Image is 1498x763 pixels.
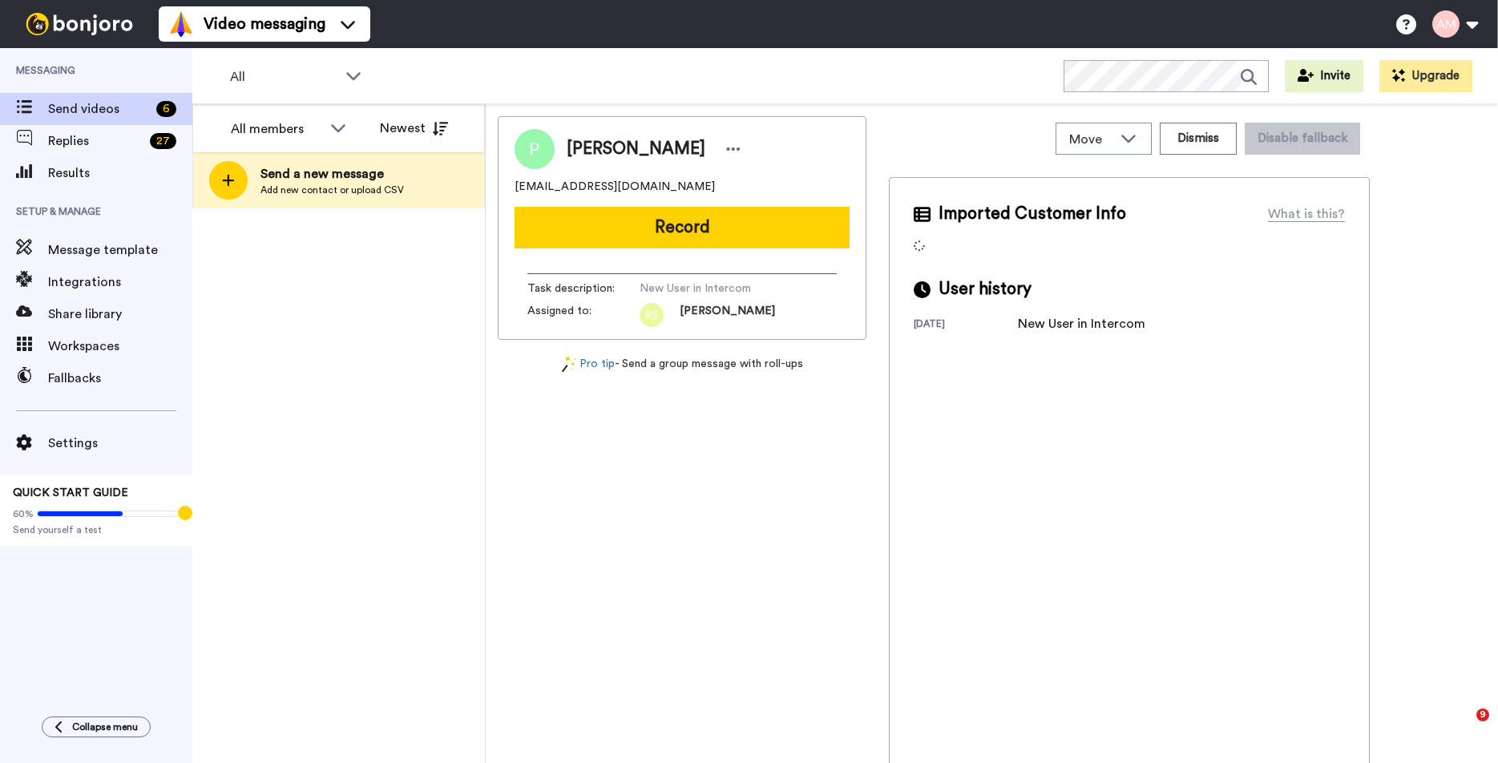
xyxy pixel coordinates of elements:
[640,303,664,327] img: rs.png
[515,207,850,248] button: Record
[48,131,143,151] span: Replies
[515,129,555,169] img: Image of Porshe Blackmon
[48,369,192,388] span: Fallbacks
[562,356,615,373] a: Pro tip
[1160,123,1237,155] button: Dismiss
[48,337,192,356] span: Workspaces
[204,13,325,35] span: Video messaging
[48,272,192,292] span: Integrations
[914,317,1018,333] div: [DATE]
[13,487,128,499] span: QUICK START GUIDE
[48,163,192,183] span: Results
[48,99,150,119] span: Send videos
[168,11,194,37] img: vm-color.svg
[156,101,176,117] div: 6
[527,303,640,327] span: Assigned to:
[1069,130,1112,149] span: Move
[1285,60,1363,92] button: Invite
[939,277,1032,301] span: User history
[1379,60,1472,92] button: Upgrade
[1245,123,1360,155] button: Disable fallback
[150,133,176,149] div: 27
[567,137,705,161] span: [PERSON_NAME]
[48,240,192,260] span: Message template
[13,523,180,536] span: Send yourself a test
[515,179,715,195] span: [EMAIL_ADDRESS][DOMAIN_NAME]
[527,281,640,297] span: Task description :
[42,717,151,737] button: Collapse menu
[48,305,192,324] span: Share library
[640,281,792,297] span: New User in Intercom
[178,506,192,520] div: Tooltip anchor
[1268,204,1345,224] div: What is this?
[72,721,138,733] span: Collapse menu
[260,164,404,184] span: Send a new message
[939,202,1126,226] span: Imported Customer Info
[260,184,404,196] span: Add new contact or upload CSV
[230,67,337,87] span: All
[368,112,460,144] button: Newest
[231,119,322,139] div: All members
[498,356,866,373] div: - Send a group message with roll-ups
[19,13,139,35] img: bj-logo-header-white.svg
[48,434,192,453] span: Settings
[13,507,34,520] span: 60%
[1443,708,1482,747] iframe: Intercom live chat
[562,356,576,373] img: magic-wand.svg
[680,303,775,327] span: [PERSON_NAME]
[1476,708,1489,721] span: 9
[1018,314,1145,333] div: New User in Intercom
